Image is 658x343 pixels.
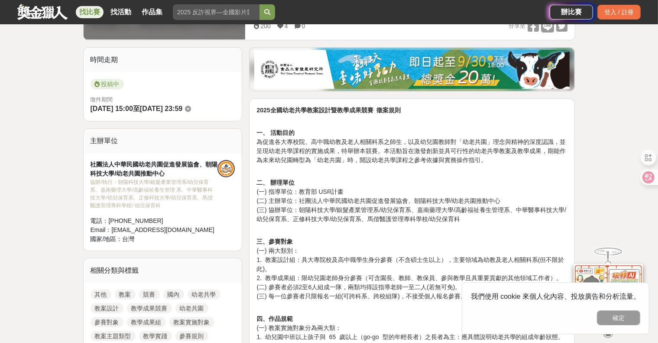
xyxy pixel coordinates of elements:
a: 參賽規則 [175,331,208,341]
span: 分享至 [509,20,525,33]
div: 相關分類與標籤 [84,258,242,283]
span: [DATE] 15:00 [91,105,133,112]
a: 找活動 [107,6,135,18]
span: [DATE] 23:59 [140,105,182,112]
p: (一) 指導單位：教育部 USR計畫 (二) 主辦單位：社團法人中華民國幼老共園促進發展協會、朝陽科技大學/幼老共園推動中心 (三) 協辦單位：朝陽科技大學/銀髮產業管理系/幼兒保育系、嘉南藥理... [256,178,567,233]
span: 200 [260,23,270,29]
div: 時間走期 [84,48,242,72]
a: 幼老共學 [188,289,220,300]
a: 教學成果組 [127,317,166,327]
input: 2025 反詐視界—全國影片競賽 [173,4,259,20]
strong: 2025全國幼老共學教案設計暨教學成果競賽 徵案規則 [256,107,401,114]
span: 台灣 [122,235,134,242]
span: 投稿中 [91,79,124,89]
div: 社團法人中華民國幼老共園促進發展協會、朝陽科技大學/幼老共園推動中心 [91,160,218,178]
div: 主辦單位 [84,129,242,153]
a: 找比賽 [76,6,104,18]
a: 教案設計 [91,303,123,314]
a: 教案主題類型 [91,331,136,341]
span: 徵件期間 [91,96,113,103]
span: 國家/地區： [91,235,123,242]
strong: 二、 辦理單位 [256,179,295,186]
a: 辦比賽 [550,5,593,20]
img: d2146d9a-e6f6-4337-9592-8cefde37ba6b.png [574,264,643,321]
span: 4 [285,23,288,29]
a: 參賽對象 [91,317,123,327]
a: 教案 [115,289,136,300]
div: Email： [EMAIL_ADDRESS][DOMAIN_NAME] [91,225,218,235]
span: 0 [302,23,305,29]
a: 其他 [91,289,111,300]
img: 1c81a89c-c1b3-4fd6-9c6e-7d29d79abef5.jpg [254,50,570,89]
a: 作品集 [138,6,166,18]
span: 我們使用 cookie 來個人化內容、投放廣告和分析流量。 [471,293,640,300]
a: 教學成果競賽 [127,303,172,314]
a: 國內 [163,289,184,300]
div: 登入 / 註冊 [597,5,641,20]
div: 協辦/執行： 朝陽科技大學/銀髮產業管理系/幼兒保育系、嘉南藥理大學/高齡福祉養生管理 系、中華醫事科技大學/幼兒保育系、正修科技大學/幼兒保育系、馬偕醫護管理專科學校/ 幼兒保育科 [91,178,218,209]
strong: 一、 活動目的 [256,129,295,136]
span: 至 [133,105,140,112]
strong: 四、作品規範 [256,315,293,322]
a: 競賽 [139,289,160,300]
a: 教案實施對象 [169,317,214,327]
div: 電話： [PHONE_NUMBER] [91,216,218,225]
p: 為促進各大專校院、高中職幼教及老人相關科系之師生，以及幼兒園教師對「幼老共園」理念與精神的深度認識，並呈現幼老共學課程的實施成果，特舉辦本競賽。本活動旨在激發創新並具可行性的幼老共學教案及教學成... [256,119,567,174]
a: 幼老共園 [175,303,208,314]
a: 教學實踐 [139,331,172,341]
p: (一) 兩大類別： 1. 教案設計組：具大專院校及高中職學生身分參賽（不含碩士生以上），主要領域為幼教及老人相關科系(但不限於此)。 2. 教學成果組：限幼兒園老師身分參賽（可含園長、教師、教保... [256,237,567,310]
button: 確定 [597,310,640,325]
strong: 三、參賽對象 [256,238,293,245]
